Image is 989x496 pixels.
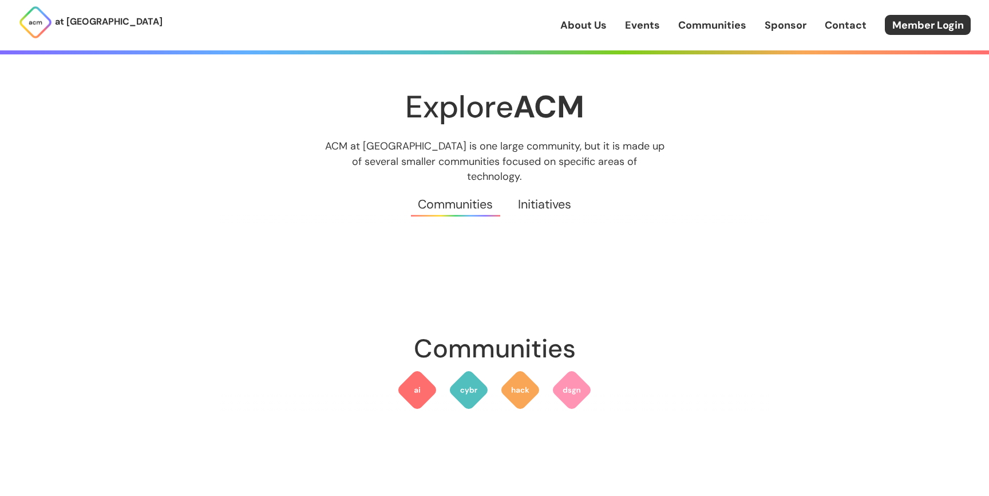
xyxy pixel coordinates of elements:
[55,14,163,29] p: at [GEOGRAPHIC_DATA]
[500,369,541,411] img: ACM Hack
[551,369,592,411] img: ACM Design
[18,5,53,40] img: ACM Logo
[513,86,584,127] strong: ACM
[397,369,438,411] img: ACM AI
[678,18,746,33] a: Communities
[560,18,607,33] a: About Us
[885,15,971,35] a: Member Login
[18,5,163,40] a: at [GEOGRAPHIC_DATA]
[448,369,489,411] img: ACM Cyber
[765,18,806,33] a: Sponsor
[825,18,867,33] a: Contact
[505,184,583,225] a: Initiatives
[314,139,675,183] p: ACM at [GEOGRAPHIC_DATA] is one large community, but it is made up of several smaller communities...
[406,184,505,225] a: Communities
[625,18,660,33] a: Events
[220,90,769,124] h1: Explore
[220,328,769,369] h2: Communities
